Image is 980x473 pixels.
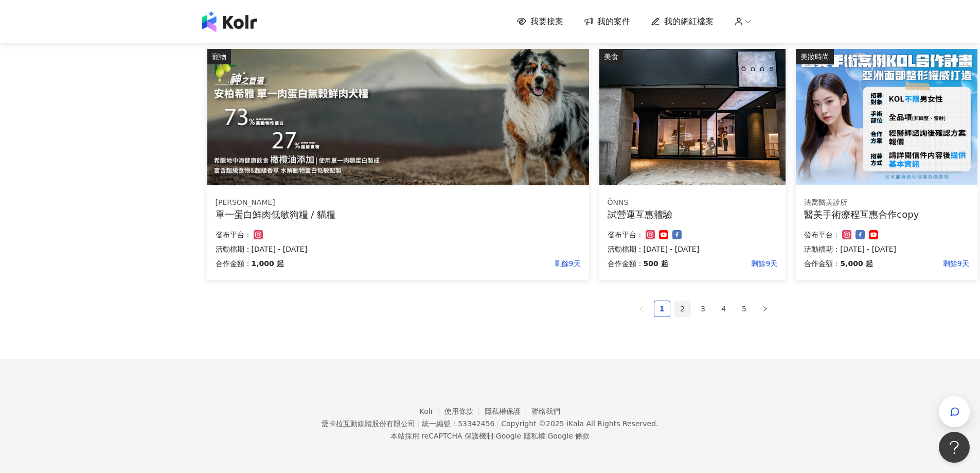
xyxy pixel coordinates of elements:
div: 試營運互惠體驗 [608,208,778,221]
p: 活動檔期：[DATE] - [DATE] [804,243,969,255]
p: 活動檔期：[DATE] - [DATE] [216,243,581,255]
p: 剩餘9天 [668,257,778,270]
div: 醫美手術療程互惠合作copy [804,208,969,221]
div: 單一蛋白鮮肉低敏狗糧 / 貓糧 [216,208,581,221]
a: 5 [737,301,752,317]
p: 發布平台： [216,229,252,241]
a: 我要接案 [517,16,563,27]
span: | [545,432,548,440]
a: 1 [654,301,670,317]
p: 發布平台： [608,229,644,241]
li: 2 [674,301,691,317]
button: right [757,301,773,317]
li: 4 [716,301,732,317]
div: 美食 [599,49,623,64]
span: 我的案件 [597,16,630,27]
div: ÔNNS [608,198,778,208]
a: Google 隱私權 [496,432,545,440]
li: Previous Page [633,301,650,317]
p: 5,000 起 [840,257,872,270]
div: 統一編號：53342456 [422,419,494,428]
img: 試營運互惠體驗 [599,49,786,185]
div: 美妝時尚 [796,49,834,64]
img: logo [202,11,257,32]
a: Google 條款 [547,432,590,440]
a: 使用條款 [444,407,485,415]
p: 發布平台： [804,229,840,241]
iframe: Help Scout Beacon - Open [939,432,970,463]
p: 合作金額： [216,257,252,270]
div: Copyright © 2025 All Rights Reserved. [501,419,658,428]
a: iKala [566,419,584,428]
p: 剩餘9天 [284,257,581,270]
div: 寵物 [207,49,231,64]
a: 3 [696,301,711,317]
a: 我的案件 [584,16,630,27]
div: [PERSON_NAME] [216,198,581,208]
span: | [496,419,499,428]
button: left [633,301,650,317]
p: 合作金額： [608,257,644,270]
li: Next Page [757,301,773,317]
a: 4 [716,301,732,317]
p: 500 起 [644,257,668,270]
img: 眼袋、隆鼻、隆乳、抽脂、墊下巴 [796,49,977,185]
span: | [417,419,420,428]
span: left [638,306,645,312]
a: 我的網紅檔案 [651,16,714,27]
span: 本站採用 reCAPTCHA 保護機制 [390,430,590,442]
a: 聯絡我們 [531,407,560,415]
li: 5 [736,301,753,317]
a: Kolr [420,407,444,415]
img: ⭐單一蛋白鮮肉低敏狗糧 / 貓糧 [207,49,589,185]
span: 我的網紅檔案 [664,16,714,27]
p: 剩餘9天 [873,257,969,270]
p: 活動檔期：[DATE] - [DATE] [608,243,778,255]
p: 1,000 起 [252,257,284,270]
span: right [762,306,768,312]
li: 1 [654,301,670,317]
a: 2 [675,301,690,317]
div: 愛卡拉互動媒體股份有限公司 [322,419,415,428]
div: 法喬醫美診所 [804,198,969,208]
a: 隱私權保護 [485,407,532,415]
span: 我要接案 [530,16,563,27]
span: | [493,432,496,440]
p: 合作金額： [804,257,840,270]
li: 3 [695,301,711,317]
